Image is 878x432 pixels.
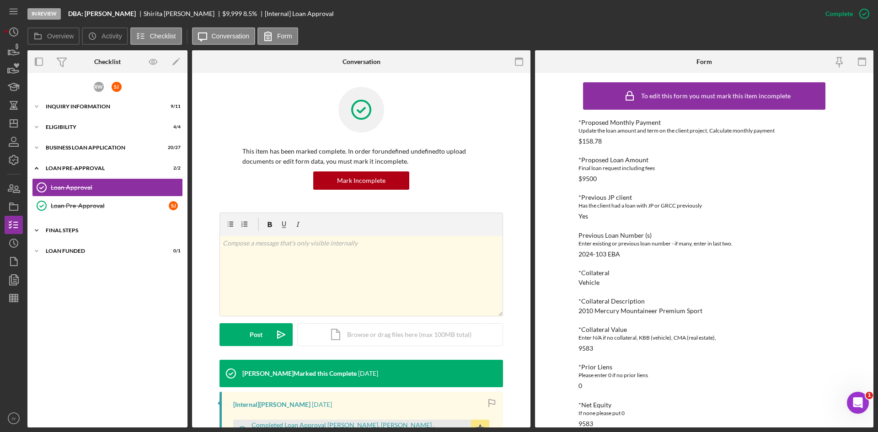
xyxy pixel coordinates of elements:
div: Yes [578,213,588,220]
div: 20 / 27 [164,145,181,150]
div: LOAN FUNDED [46,248,158,254]
div: 9583 [578,420,593,427]
div: *Previous JP client [578,194,830,201]
div: $9500 [578,175,597,182]
time: 2025-10-08 14:49 [358,370,378,377]
div: Post [250,323,262,346]
div: [Internal] [PERSON_NAME] [233,401,311,408]
button: Checklist [130,27,182,45]
div: *Proposed Monthly Payment [578,119,830,126]
label: Form [277,32,292,40]
div: 9583 [578,345,593,352]
div: Previous Loan Number (s) [578,232,830,239]
div: [PERSON_NAME] Marked this Complete [242,370,357,377]
div: Has the client had a loan with JP or GRCC previously [578,201,830,210]
div: Final loan request including fees [578,164,830,173]
iframe: Intercom live chat [847,392,869,414]
div: 0 / 1 [164,248,181,254]
button: Complete [816,5,873,23]
div: Checklist [94,58,121,65]
div: Vehicle [578,279,600,286]
div: LOAN PRE-APPROVAL [46,165,158,171]
span: 1 [866,392,873,399]
div: Update the loan amount and term on the client project, Calculate monthly payment [578,126,830,135]
div: Loan Pre-Approval [51,202,169,209]
label: Conversation [212,32,250,40]
div: 2 / 2 [164,165,181,171]
button: Conversation [192,27,256,45]
div: Mark Incomplete [337,171,385,190]
div: Loan Approval [51,184,182,191]
a: Loan Pre-ApprovalSJ [32,197,183,215]
div: Shirita [PERSON_NAME] [144,10,222,17]
div: *Prior Liens [578,363,830,371]
div: Enter N/A if no collateral, KBB (vehicle), CMA (real estate), [578,333,830,342]
button: Activity [82,27,128,45]
div: $158.78 [578,138,602,145]
button: Overview [27,27,80,45]
div: Complete [825,5,853,23]
div: In Review [27,8,61,20]
div: 4 / 4 [164,124,181,130]
div: ELIGIBILITY [46,124,158,130]
div: 8.5 % [243,10,257,17]
div: Form [696,58,712,65]
label: Activity [102,32,122,40]
button: Mark Incomplete [313,171,409,190]
div: *Collateral Value [578,326,830,333]
div: S J [169,201,178,210]
button: Form [257,27,298,45]
div: S J [112,82,122,92]
div: FINAL STEPS [46,228,176,233]
label: Overview [47,32,74,40]
div: 2024-103 EBA [578,251,620,258]
b: DBA: [PERSON_NAME] [68,10,136,17]
div: BUSINESS LOAN APPLICATION [46,145,158,150]
div: 9 / 11 [164,104,181,109]
button: Post [219,323,293,346]
div: *Proposed Loan Amount [578,156,830,164]
text: IV [11,416,16,421]
div: Please enter 0 if no prior liens [578,371,830,380]
button: IV [5,409,23,427]
div: 0 [578,382,582,389]
div: [Internal] Loan Approval [265,10,334,17]
div: To edit this form you must mark this item incomplete [641,92,791,100]
span: $9,999 [222,10,242,17]
p: This item has been marked complete. In order for undefined undefined to upload documents or edit ... [242,146,480,167]
div: *Collateral [578,269,830,277]
div: *Collateral Description [578,298,830,305]
div: Enter existing or previous loan number - if many, enter in last two. [578,239,830,248]
time: 2025-10-08 14:49 [312,401,332,408]
div: If none please put 0 [578,409,830,418]
a: Loan Approval [32,178,183,197]
div: 2010 Mercury Mountaineer Premium Sport [578,307,702,315]
div: *Net Equity [578,401,830,409]
div: INQUIRY INFORMATION [46,104,158,109]
div: Conversation [343,58,380,65]
label: Checklist [150,32,176,40]
div: R W [94,82,104,92]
